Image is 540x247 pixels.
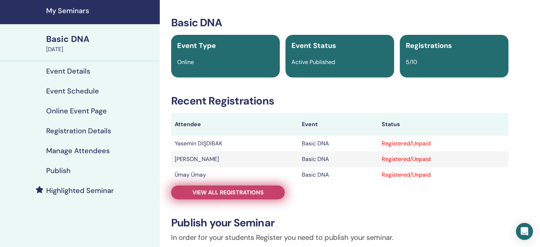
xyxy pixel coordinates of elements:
[192,189,264,196] span: View all registrations
[46,107,107,115] h4: Online Event Page
[171,186,285,199] a: View all registrations
[298,167,378,183] td: Basic DNA
[46,87,99,95] h4: Event Schedule
[406,58,417,66] span: 5/10
[46,146,110,155] h4: Manage Attendees
[46,45,156,54] div: [DATE]
[291,58,335,66] span: Active Published
[46,166,71,175] h4: Publish
[46,127,111,135] h4: Registration Details
[171,16,508,29] h3: Basic DNA
[298,151,378,167] td: Basic DNA
[177,41,216,50] span: Event Type
[291,41,336,50] span: Event Status
[46,6,156,15] h4: My Seminars
[406,41,452,50] span: Registrations
[171,113,298,136] th: Attendee
[46,33,156,45] div: Basic DNA
[177,58,194,66] span: Online
[382,171,505,179] div: Registered/Unpaid
[171,95,508,107] h3: Recent Registrations
[378,113,508,136] th: Status
[382,139,505,148] div: Registered/Unpaid
[171,151,298,167] td: [PERSON_NAME]
[298,113,378,136] th: Event
[46,67,90,75] h4: Event Details
[46,186,114,195] h4: Highlighted Seminar
[171,136,298,151] td: Yasemin DIŞDIBAK
[171,167,298,183] td: Ümay Ümay
[298,136,378,151] td: Basic DNA
[171,232,508,243] p: In order for your students Register you need to publish your seminar.
[171,216,508,229] h3: Publish your Seminar
[42,33,160,54] a: Basic DNA[DATE]
[516,223,533,240] div: Open Intercom Messenger
[382,155,505,163] div: Registered/Unpaid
